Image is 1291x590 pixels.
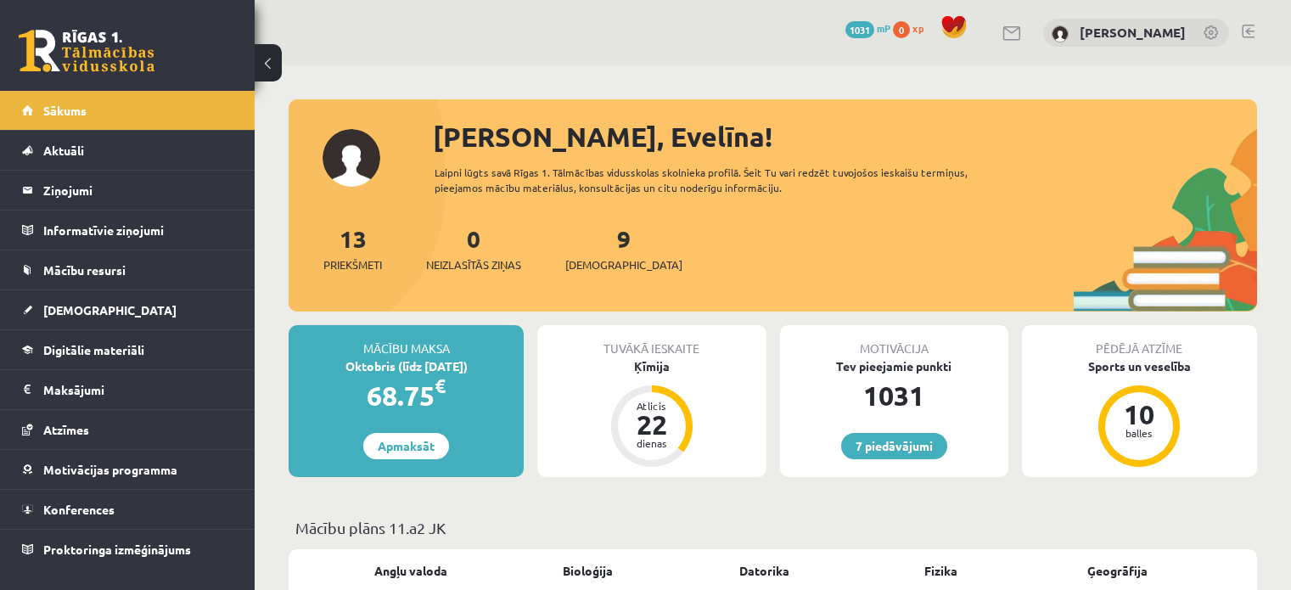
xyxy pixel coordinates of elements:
[780,375,1008,416] div: 1031
[845,21,890,35] a: 1031 mP
[19,30,154,72] a: Rīgas 1. Tālmācības vidusskola
[1087,562,1148,580] a: Ģeogrāfija
[22,330,233,369] a: Digitālie materiāli
[626,401,677,411] div: Atlicis
[374,562,447,580] a: Angļu valoda
[780,357,1008,375] div: Tev pieejamie punkti
[22,490,233,529] a: Konferences
[289,357,524,375] div: Oktobris (līdz [DATE])
[563,562,613,580] a: Bioloģija
[43,502,115,517] span: Konferences
[22,171,233,210] a: Ziņojumi
[841,433,947,459] a: 7 piedāvājumi
[43,262,126,278] span: Mācību resursi
[43,462,177,477] span: Motivācijas programma
[739,562,789,580] a: Datorika
[289,375,524,416] div: 68.75
[43,342,144,357] span: Digitālie materiāli
[1114,428,1165,438] div: balles
[43,302,177,317] span: [DEMOGRAPHIC_DATA]
[426,256,521,273] span: Neizlasītās ziņas
[1052,25,1069,42] img: Evelīna Sileniece
[877,21,890,35] span: mP
[893,21,932,35] a: 0 xp
[780,325,1008,357] div: Motivācija
[43,171,233,210] legend: Ziņojumi
[22,370,233,409] a: Maksājumi
[323,256,382,273] span: Priekšmeti
[537,357,766,375] div: Ķīmija
[22,290,233,329] a: [DEMOGRAPHIC_DATA]
[435,165,1016,195] div: Laipni lūgts savā Rīgas 1. Tālmācības vidusskolas skolnieka profilā. Šeit Tu vari redzēt tuvojošo...
[565,223,682,273] a: 9[DEMOGRAPHIC_DATA]
[22,131,233,170] a: Aktuāli
[912,21,923,35] span: xp
[1080,24,1186,41] a: [PERSON_NAME]
[22,410,233,449] a: Atzīmes
[22,450,233,489] a: Motivācijas programma
[924,562,957,580] a: Fizika
[43,143,84,158] span: Aktuāli
[289,325,524,357] div: Mācību maksa
[22,250,233,289] a: Mācību resursi
[323,223,382,273] a: 13Priekšmeti
[43,422,89,437] span: Atzīmes
[1114,401,1165,428] div: 10
[537,357,766,469] a: Ķīmija Atlicis 22 dienas
[426,223,521,273] a: 0Neizlasītās ziņas
[626,411,677,438] div: 22
[1022,357,1257,469] a: Sports un veselība 10 balles
[893,21,910,38] span: 0
[1022,357,1257,375] div: Sports un veselība
[433,116,1257,157] div: [PERSON_NAME], Evelīna!
[845,21,874,38] span: 1031
[22,211,233,250] a: Informatīvie ziņojumi
[43,542,191,557] span: Proktoringa izmēģinājums
[626,438,677,448] div: dienas
[363,433,449,459] a: Apmaksāt
[1022,325,1257,357] div: Pēdējā atzīme
[43,370,233,409] legend: Maksājumi
[22,91,233,130] a: Sākums
[565,256,682,273] span: [DEMOGRAPHIC_DATA]
[43,211,233,250] legend: Informatīvie ziņojumi
[537,325,766,357] div: Tuvākā ieskaite
[295,516,1250,539] p: Mācību plāns 11.a2 JK
[435,374,446,398] span: €
[22,530,233,569] a: Proktoringa izmēģinājums
[43,103,87,118] span: Sākums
